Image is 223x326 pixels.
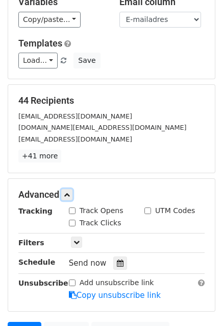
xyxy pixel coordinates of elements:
a: Load... [18,53,58,68]
a: +41 more [18,150,61,162]
strong: Unsubscribe [18,279,68,287]
strong: Schedule [18,258,55,266]
button: Save [73,53,100,68]
label: Add unsubscribe link [80,277,154,288]
small: [EMAIL_ADDRESS][DOMAIN_NAME] [18,112,132,120]
strong: Tracking [18,207,53,215]
iframe: Chat Widget [172,277,223,326]
div: Chatwidget [172,277,223,326]
label: UTM Codes [155,205,195,216]
a: Copy unsubscribe link [69,291,161,300]
a: Copy/paste... [18,12,81,28]
strong: Filters [18,239,44,247]
small: [EMAIL_ADDRESS][DOMAIN_NAME] [18,135,132,143]
h5: Advanced [18,189,205,200]
a: Templates [18,38,62,49]
span: Send now [69,259,107,268]
label: Track Opens [80,205,123,216]
h5: 44 Recipients [18,95,205,106]
label: Track Clicks [80,218,121,228]
small: [DOMAIN_NAME][EMAIL_ADDRESS][DOMAIN_NAME] [18,124,186,131]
